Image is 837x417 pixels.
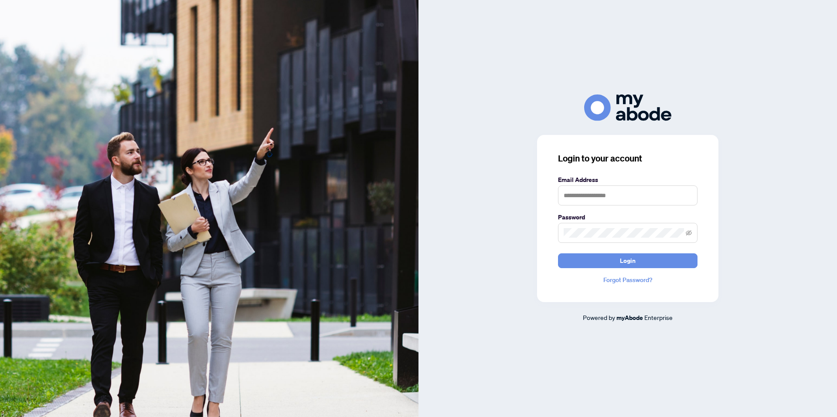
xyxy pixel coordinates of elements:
h3: Login to your account [558,152,697,165]
span: Login [620,254,636,268]
label: Email Address [558,175,697,185]
span: eye-invisible [686,230,692,236]
span: Powered by [583,313,615,321]
img: ma-logo [584,94,671,121]
button: Login [558,253,697,268]
span: Enterprise [644,313,673,321]
a: Forgot Password? [558,275,697,285]
label: Password [558,212,697,222]
a: myAbode [616,313,643,323]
